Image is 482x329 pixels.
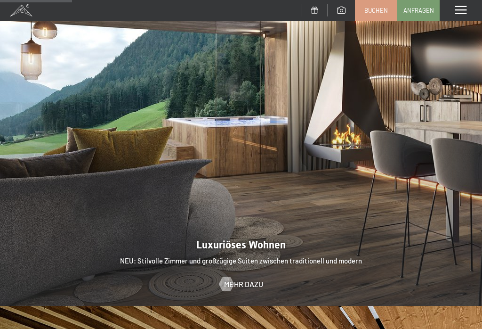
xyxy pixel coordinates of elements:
[403,6,434,15] span: Anfragen
[364,6,388,15] span: Buchen
[219,279,263,289] a: Mehr dazu
[355,0,397,20] a: Buchen
[224,279,263,289] span: Mehr dazu
[398,0,439,20] a: Anfragen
